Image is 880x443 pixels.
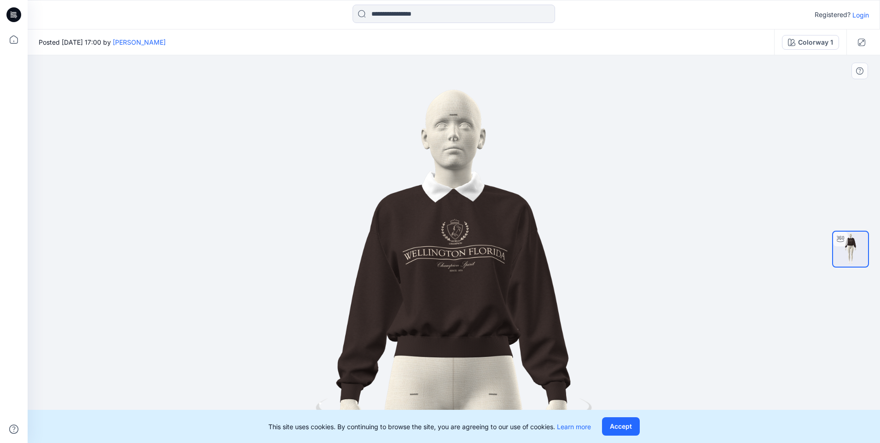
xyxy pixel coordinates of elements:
[39,37,166,47] span: Posted [DATE] 17:00 by
[833,232,868,267] img: Arşiv
[557,423,591,431] a: Learn more
[798,37,833,47] div: Colorway 1
[268,422,591,431] p: This site uses cookies. By continuing to browse the site, you are agreeing to our use of cookies.
[602,417,640,436] button: Accept
[782,35,839,50] button: Colorway 1
[852,10,869,20] p: Login
[815,9,851,20] p: Registered?
[113,38,166,46] a: [PERSON_NAME]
